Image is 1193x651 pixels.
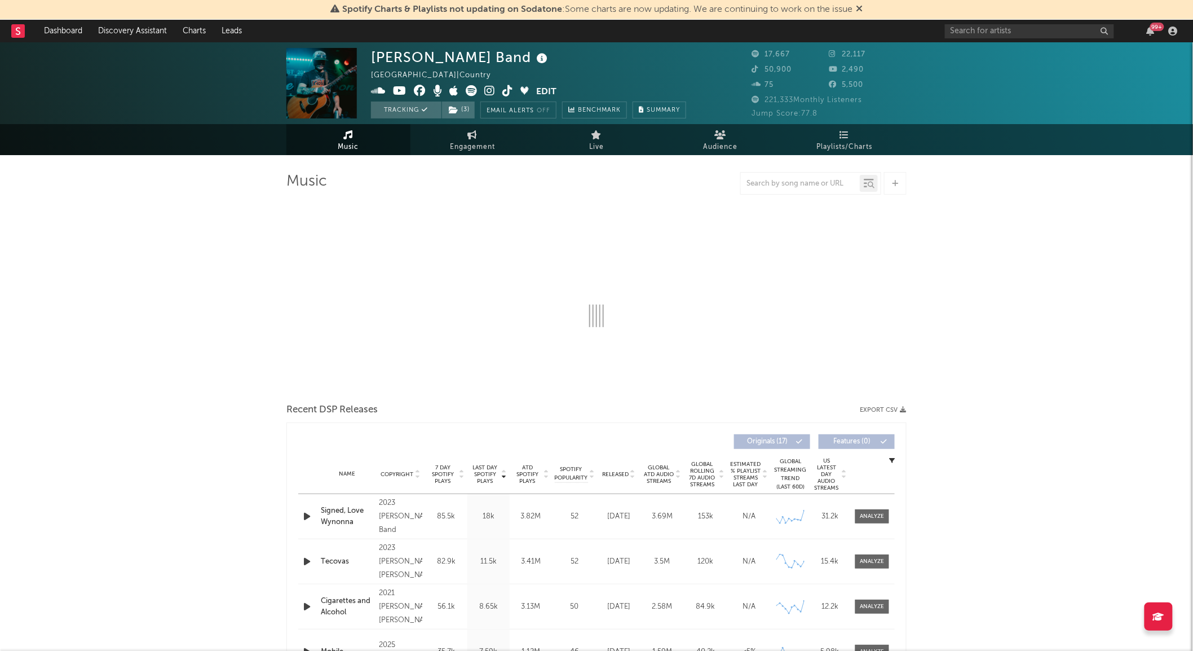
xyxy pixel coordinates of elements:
[286,124,410,155] a: Music
[537,108,550,114] em: Off
[321,556,373,568] a: Tecovas
[600,511,638,522] div: [DATE]
[321,470,373,478] div: Name
[379,542,422,582] div: 2023 [PERSON_NAME] [PERSON_NAME]
[860,407,907,414] button: Export CSV
[826,438,878,445] span: Features ( 0 )
[783,124,907,155] a: Playlists/Charts
[829,66,864,73] span: 2,490
[856,5,863,14] span: Dismiss
[817,140,873,154] span: Playlists/Charts
[647,107,680,113] span: Summary
[829,51,866,58] span: 22,117
[562,102,627,118] a: Benchmark
[512,464,542,485] span: ATD Spotify Plays
[687,511,724,522] div: 153k
[752,96,862,104] span: 221,333 Monthly Listeners
[774,458,807,491] div: Global Streaming Trend (Last 60D)
[555,556,594,568] div: 52
[1147,27,1155,36] button: 99+
[734,434,810,449] button: Originals(17)
[214,20,250,42] a: Leads
[470,601,507,613] div: 8.65k
[428,464,458,485] span: 7 Day Spotify Plays
[578,104,621,117] span: Benchmark
[36,20,90,42] a: Dashboard
[741,179,860,188] input: Search by song name or URL
[534,124,659,155] a: Live
[470,556,507,568] div: 11.5k
[813,601,847,613] div: 12.2k
[741,438,793,445] span: Originals ( 17 )
[441,102,475,118] span: ( 3 )
[730,511,768,522] div: N/A
[442,102,475,118] button: (3)
[813,458,840,491] span: US Latest Day Audio Streams
[813,511,847,522] div: 31.2k
[704,140,738,154] span: Audience
[643,511,681,522] div: 3.69M
[589,140,604,154] span: Live
[175,20,214,42] a: Charts
[371,102,441,118] button: Tracking
[428,511,465,522] div: 85.5k
[643,601,681,613] div: 2.58M
[659,124,783,155] a: Audience
[512,601,549,613] div: 3.13M
[730,556,768,568] div: N/A
[379,496,422,537] div: 2023 [PERSON_NAME] Band
[428,556,465,568] div: 82.9k
[555,601,594,613] div: 50
[600,601,638,613] div: [DATE]
[379,587,422,627] div: 2021 [PERSON_NAME] [PERSON_NAME]
[321,596,373,618] a: Cigarettes and Alcohol
[643,464,674,485] span: Global ATD Audio Streams
[428,601,465,613] div: 56.1k
[371,69,503,82] div: [GEOGRAPHIC_DATA] | Country
[600,556,638,568] div: [DATE]
[555,511,594,522] div: 52
[752,66,792,73] span: 50,900
[687,461,718,488] span: Global Rolling 7D Audio Streams
[512,556,549,568] div: 3.41M
[321,505,373,527] a: Signed, Love Wynonna
[410,124,534,155] a: Engagement
[470,511,507,522] div: 18k
[829,81,864,89] span: 5,500
[480,102,556,118] button: Email AlertsOff
[730,461,761,488] span: Estimated % Playlist Streams Last Day
[945,24,1114,38] input: Search for artists
[286,403,378,417] span: Recent DSP Releases
[342,5,852,14] span: : Some charts are now updating. We are continuing to work on the issue
[819,434,895,449] button: Features(0)
[512,511,549,522] div: 3.82M
[687,556,724,568] div: 120k
[555,465,588,482] span: Spotify Popularity
[371,48,550,67] div: [PERSON_NAME] Band
[602,471,629,478] span: Released
[633,102,686,118] button: Summary
[536,85,556,99] button: Edit
[90,20,175,42] a: Discovery Assistant
[381,471,413,478] span: Copyright
[752,110,818,117] span: Jump Score: 77.8
[338,140,359,154] span: Music
[450,140,495,154] span: Engagement
[752,81,774,89] span: 75
[813,556,847,568] div: 15.4k
[643,556,681,568] div: 3.5M
[342,5,562,14] span: Spotify Charts & Playlists not updating on Sodatone
[1150,23,1164,31] div: 99 +
[470,464,500,485] span: Last Day Spotify Plays
[752,51,790,58] span: 17,667
[730,601,768,613] div: N/A
[687,601,724,613] div: 84.9k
